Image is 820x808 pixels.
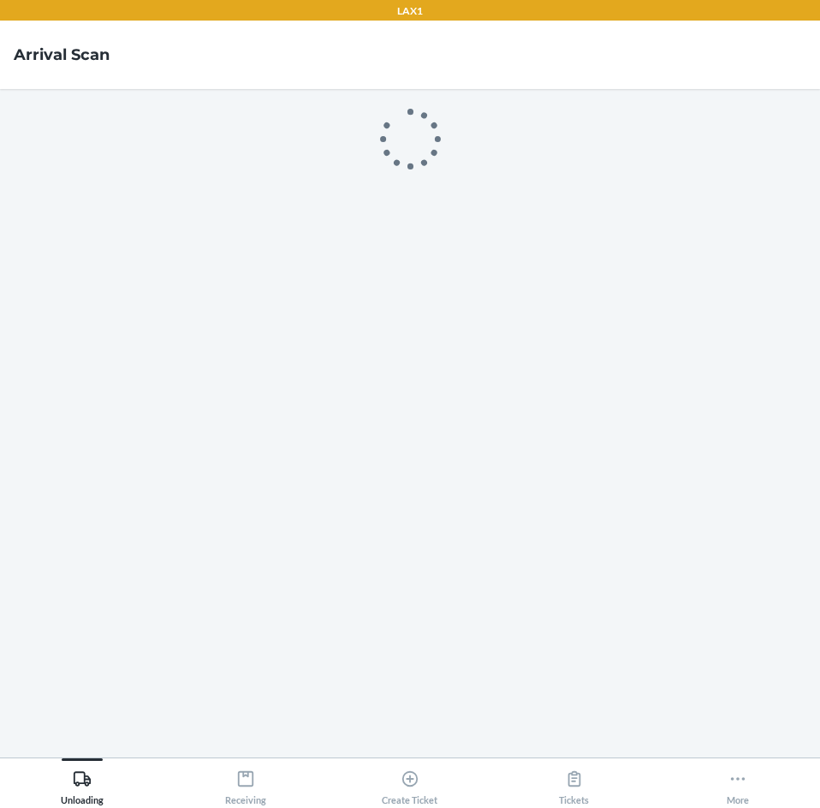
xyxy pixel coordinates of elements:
div: Unloading [61,763,104,805]
div: Tickets [559,763,589,805]
h4: Arrival Scan [14,44,110,66]
button: More [656,758,820,805]
button: Receiving [164,758,329,805]
button: Tickets [492,758,657,805]
div: More [727,763,749,805]
div: Receiving [225,763,266,805]
p: LAX1 [397,3,423,19]
div: Create Ticket [382,763,437,805]
button: Create Ticket [328,758,492,805]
